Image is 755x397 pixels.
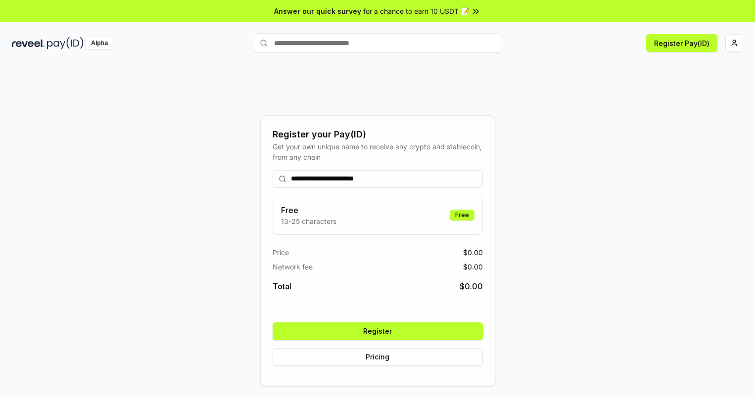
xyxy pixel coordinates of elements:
[86,37,113,49] div: Alpha
[281,204,336,216] h3: Free
[363,6,469,16] span: for a chance to earn 10 USDT 📝
[450,210,474,221] div: Free
[646,34,717,52] button: Register Pay(ID)
[463,247,483,258] span: $ 0.00
[460,280,483,292] span: $ 0.00
[273,322,483,340] button: Register
[273,128,483,141] div: Register your Pay(ID)
[12,37,45,49] img: reveel_dark
[463,262,483,272] span: $ 0.00
[274,6,361,16] span: Answer our quick survey
[273,262,313,272] span: Network fee
[47,37,84,49] img: pay_id
[273,141,483,162] div: Get your own unique name to receive any crypto and stablecoin, from any chain
[273,247,289,258] span: Price
[273,348,483,366] button: Pricing
[281,216,336,226] p: 13-25 characters
[273,280,291,292] span: Total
